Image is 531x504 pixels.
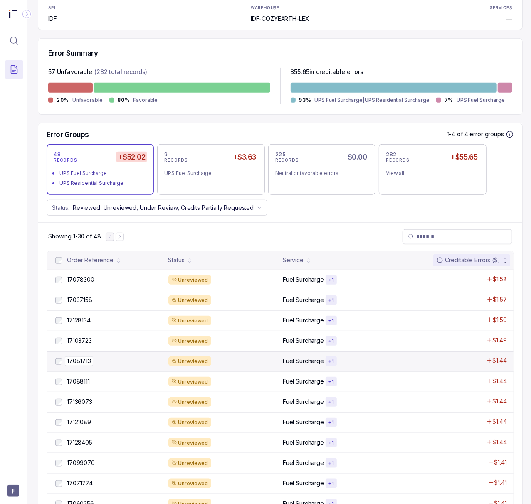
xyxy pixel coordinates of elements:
p: 17081713 [65,356,93,366]
h5: +$52.02 [116,152,147,162]
p: 1-4 of 4 [447,130,470,138]
div: Unreviewed [168,356,212,366]
p: Fuel Surcharge [283,438,324,447]
p: Fuel Surcharge [283,418,324,426]
div: Unreviewed [168,418,212,428]
p: — [506,15,512,23]
input: checkbox-checkbox [55,338,62,344]
p: $1.49 [493,336,507,344]
input: checkbox-checkbox [55,460,62,467]
p: + 1 [328,358,334,365]
p: $1.44 [493,418,507,426]
p: $1.58 [493,275,507,283]
h5: Error Summary [48,49,98,58]
div: Unreviewed [168,479,212,489]
p: 17088111 [67,377,90,386]
p: + 1 [328,399,334,406]
p: Showing 1-30 of 48 [48,232,101,241]
p: UPS Fuel Surcharge|UPS Residential Surcharge [314,96,430,104]
p: 17128134 [67,316,91,325]
div: Unreviewed [168,295,212,305]
p: 17103723 [67,337,92,345]
input: checkbox-checkbox [55,379,62,385]
p: 17037158 [67,296,92,304]
p: RECORDS [54,158,77,163]
input: checkbox-checkbox [55,297,62,304]
p: Favorable [133,96,158,104]
p: $1.44 [493,397,507,406]
p: 17078300 [67,275,94,284]
p: error groups [470,130,504,138]
input: checkbox-checkbox [55,440,62,446]
p: 9 [164,151,168,158]
p: IDF [48,15,70,23]
p: + 1 [328,379,334,385]
p: $1.41 [494,479,507,487]
p: Fuel Surcharge [283,377,324,386]
h5: Error Groups [47,130,89,139]
p: Fuel Surcharge [283,275,324,284]
p: WAREHOUSE [251,5,279,10]
p: $1.44 [493,356,507,365]
p: Fuel Surcharge [283,357,324,365]
p: 57 Unfavorable [48,68,92,78]
p: + 1 [328,297,334,304]
p: + 1 [328,338,334,344]
p: 17121089 [67,418,91,426]
p: 17099070 [67,459,95,467]
h5: +$55.65 [449,152,479,162]
p: 225 [275,151,286,158]
button: User initials [7,485,19,497]
p: 7% [445,97,453,103]
input: checkbox-checkbox [55,399,62,406]
div: Unreviewed [168,397,212,407]
p: Fuel Surcharge [283,316,324,325]
p: Fuel Surcharge [283,398,324,406]
p: Fuel Surcharge [283,337,324,345]
h5: $0.00 [346,152,368,162]
div: Unreviewed [168,458,212,468]
p: $1.41 [494,458,507,467]
input: checkbox-checkbox [55,480,62,487]
div: Unreviewed [168,316,212,326]
div: Neutral or favorable errors [275,169,362,177]
div: Unreviewed [168,275,212,285]
p: Fuel Surcharge [283,459,324,467]
button: Menu Icon Button DocumentTextIcon [5,60,23,79]
p: $1.50 [493,316,507,324]
div: Unreviewed [168,336,212,346]
button: Status:Reviewed, Unreviewed, Under Review, Credits Partially Requested [47,200,267,216]
p: + 1 [328,277,334,283]
h5: +$3.63 [231,152,258,162]
p: $1.44 [493,377,507,385]
div: Unreviewed [168,377,212,387]
div: Service [283,256,304,264]
div: Unreviewed [168,438,212,448]
p: $1.44 [493,438,507,446]
p: IDF-COZYEARTH-LEX [251,15,309,23]
p: Unfavorable [72,96,103,104]
p: + 1 [328,419,334,426]
p: RECORDS [164,158,188,163]
div: UPS Fuel Surcharge [59,169,146,177]
p: 17071774 [67,479,93,487]
input: checkbox-checkbox [55,257,62,264]
p: 3PL [48,5,70,10]
input: checkbox-checkbox [55,358,62,365]
p: UPS Fuel Surcharge [457,96,505,104]
p: 93% [299,97,311,103]
div: Creditable Errors ($) [437,256,500,264]
input: checkbox-checkbox [55,277,62,283]
input: checkbox-checkbox [55,317,62,324]
p: SERVICES [490,5,512,10]
p: $ 55.65 in creditable errors [291,68,363,78]
button: Menu Icon Button MagnifyingGlassIcon [5,32,23,50]
div: Remaining page entries [48,232,101,241]
p: 20% [57,97,69,103]
p: (282 total records) [94,68,147,78]
div: Collapse Icon [22,9,32,19]
div: Order Reference [67,256,114,264]
div: View all [386,169,472,177]
div: UPS Fuel Surcharge [164,169,251,177]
